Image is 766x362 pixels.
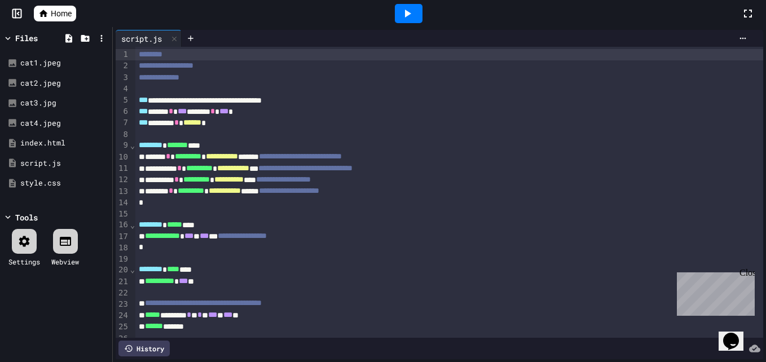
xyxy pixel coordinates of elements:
[20,118,108,129] div: cat4.jpeg
[116,276,130,288] div: 21
[116,30,182,47] div: script.js
[20,78,108,89] div: cat2.jpeg
[8,257,40,267] div: Settings
[116,83,130,95] div: 4
[116,209,130,220] div: 15
[116,95,130,106] div: 5
[116,140,130,151] div: 9
[719,317,755,351] iframe: chat widget
[116,219,130,231] div: 16
[130,220,135,229] span: Fold line
[130,141,135,150] span: Fold line
[20,178,108,189] div: style.css
[116,231,130,242] div: 17
[20,98,108,109] div: cat3.jpg
[116,310,130,321] div: 24
[116,152,130,163] div: 10
[116,288,130,299] div: 22
[116,60,130,72] div: 2
[116,117,130,129] div: 7
[15,211,38,223] div: Tools
[116,186,130,197] div: 13
[116,197,130,209] div: 14
[116,299,130,310] div: 23
[116,106,130,117] div: 6
[20,138,108,149] div: index.html
[672,268,755,316] iframe: chat widget
[116,49,130,60] div: 1
[34,6,76,21] a: Home
[116,333,130,345] div: 26
[116,174,130,186] div: 12
[116,129,130,140] div: 8
[15,32,38,44] div: Files
[51,257,79,267] div: Webview
[116,72,130,83] div: 3
[20,58,108,69] div: cat1.jpeg
[116,33,168,45] div: script.js
[118,341,170,356] div: History
[116,321,130,333] div: 25
[5,5,78,72] div: Chat with us now!Close
[116,163,130,174] div: 11
[51,8,72,19] span: Home
[20,158,108,169] div: script.js
[116,254,130,265] div: 19
[130,265,135,274] span: Fold line
[116,242,130,254] div: 18
[116,264,130,276] div: 20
